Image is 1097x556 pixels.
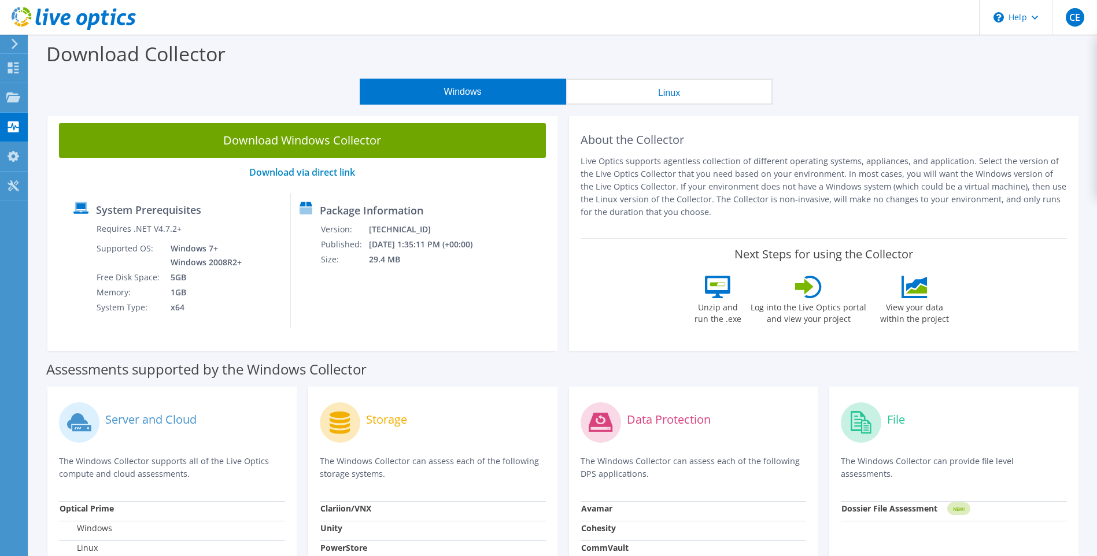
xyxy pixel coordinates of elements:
[96,241,162,270] td: Supported OS:
[60,503,114,514] strong: Optical Prime
[841,503,937,514] strong: Dossier File Assessment
[162,285,244,300] td: 1GB
[581,455,807,480] p: The Windows Collector can assess each of the following DPS applications.
[46,40,226,67] label: Download Collector
[953,506,965,512] tspan: NEW!
[97,223,182,235] label: Requires .NET V4.7.2+
[105,414,197,425] label: Server and Cloud
[320,455,546,480] p: The Windows Collector can assess each of the following storage systems.
[96,285,162,300] td: Memory:
[360,79,566,105] button: Windows
[581,155,1068,218] p: Live Optics supports agentless collection of different operating systems, appliances, and applica...
[320,205,423,216] label: Package Information
[368,237,488,252] td: [DATE] 1:35:11 PM (+00:00)
[1066,8,1084,27] span: CE
[60,542,98,554] label: Linux
[734,247,913,261] label: Next Steps for using the Collector
[320,542,367,553] strong: PowerStore
[320,252,368,267] td: Size:
[581,133,1068,147] h2: About the Collector
[320,503,371,514] strong: Clariion/VNX
[691,298,744,325] label: Unzip and run the .exe
[993,12,1004,23] svg: \n
[249,166,355,179] a: Download via direct link
[887,414,905,425] label: File
[162,300,244,315] td: x64
[581,522,616,533] strong: Cohesity
[46,364,367,375] label: Assessments supported by the Windows Collector
[750,298,867,325] label: Log into the Live Optics portal and view your project
[366,414,407,425] label: Storage
[841,455,1067,480] p: The Windows Collector can provide file level assessments.
[320,237,368,252] td: Published:
[320,222,368,237] td: Version:
[873,298,956,325] label: View your data within the project
[368,222,488,237] td: [TECHNICAL_ID]
[581,542,629,553] strong: CommVault
[96,204,201,216] label: System Prerequisites
[566,79,773,105] button: Linux
[59,123,546,158] a: Download Windows Collector
[627,414,711,425] label: Data Protection
[162,270,244,285] td: 5GB
[59,455,285,480] p: The Windows Collector supports all of the Live Optics compute and cloud assessments.
[368,252,488,267] td: 29.4 MB
[96,300,162,315] td: System Type:
[60,522,112,534] label: Windows
[320,522,342,533] strong: Unity
[96,270,162,285] td: Free Disk Space:
[162,241,244,270] td: Windows 7+ Windows 2008R2+
[581,503,612,514] strong: Avamar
